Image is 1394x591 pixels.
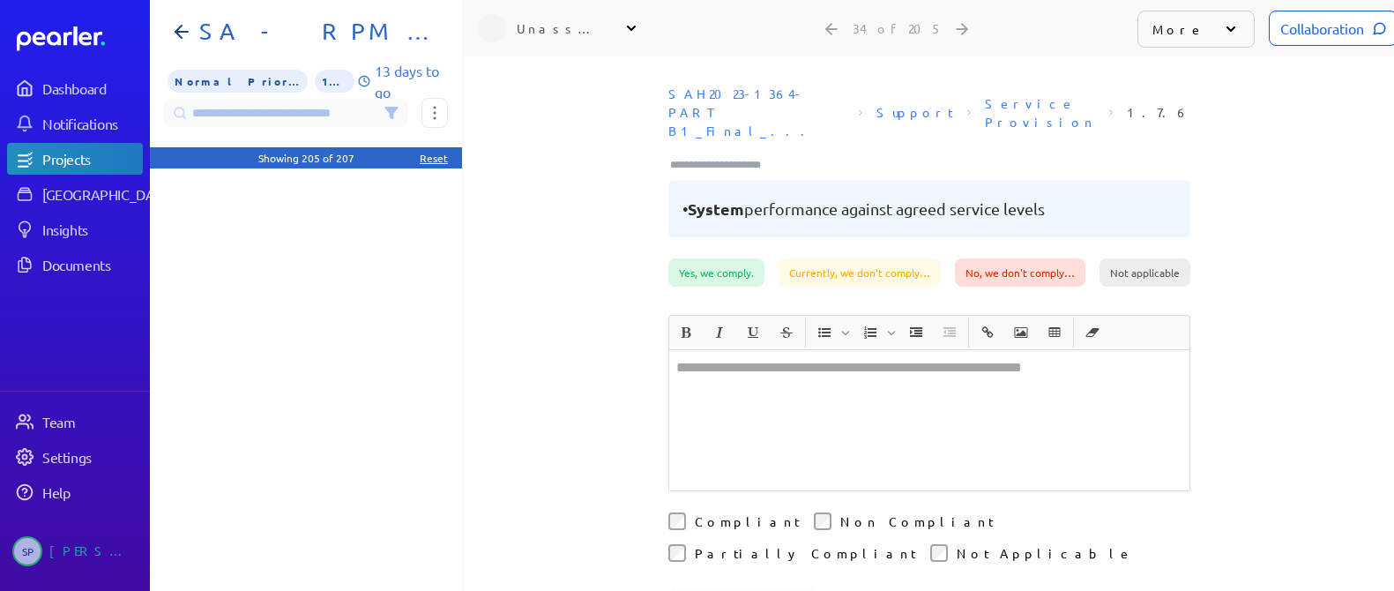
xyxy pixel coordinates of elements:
[737,318,769,348] span: Underline
[661,78,852,147] span: Document: SAH2023-1364-PART B1_Final_Alcidion response.xlsx
[42,185,174,203] div: [GEOGRAPHIC_DATA]
[704,318,735,348] span: Italic
[7,406,143,438] a: Team
[695,512,800,530] label: Compliant
[934,318,965,348] span: Decrease Indent
[1077,318,1107,348] button: Clear Formatting
[779,258,941,287] div: Currently, we don't comply…
[957,544,1133,562] label: Not Applicable
[1152,20,1204,38] p: More
[42,115,141,132] div: Notifications
[670,318,702,348] span: Bold
[7,249,143,281] a: Documents
[1039,318,1070,348] span: Insert table
[855,318,885,348] button: Insert Ordered List
[7,178,143,210] a: [GEOGRAPHIC_DATA]
[809,318,853,348] span: Insert Unordered List
[1005,318,1037,348] span: Insert Image
[7,441,143,473] a: Settings
[771,318,802,348] span: Strike through
[682,195,1045,223] pre: • performance against agreed service levels
[12,536,42,566] span: Sarah Pendlebury
[671,318,701,348] button: Bold
[315,70,354,93] span: 1% of Questions Completed
[42,448,141,466] div: Settings
[978,87,1102,138] span: Section: Service Provision
[688,198,744,219] span: System
[375,60,448,102] p: 13 days to go
[668,156,778,174] input: Type here to add tags
[1006,318,1036,348] button: Insert Image
[49,536,138,566] div: [PERSON_NAME]
[900,318,932,348] span: Increase Indent
[7,143,143,175] a: Projects
[772,318,801,348] button: Strike through
[7,213,143,245] a: Insights
[869,96,960,129] span: Sheet: Support
[738,318,768,348] button: Underline
[7,476,143,508] a: Help
[420,151,448,165] div: Reset
[192,18,434,46] h1: SA - RPM - Part B1
[695,544,916,562] label: Partially Compliant
[972,318,1003,348] span: Insert link
[17,26,143,51] a: Dashboard
[840,512,994,530] label: Non Compliant
[704,318,734,348] button: Italic
[901,318,931,348] button: Increase Indent
[168,70,308,93] span: Priority
[7,72,143,104] a: Dashboard
[42,221,141,238] div: Insights
[854,318,898,348] span: Insert Ordered List
[668,258,764,287] div: Yes, we comply.
[7,108,143,139] a: Notifications
[1077,318,1108,348] span: Clear Formatting
[42,150,141,168] div: Projects
[955,258,1085,287] div: No, we don't comply…
[258,151,354,165] div: Showing 205 of 207
[42,79,141,97] div: Dashboard
[853,20,943,36] div: 34 of 205
[809,318,839,348] button: Insert Unordered List
[42,256,141,273] div: Documents
[1100,258,1190,287] div: Not applicable
[42,413,141,430] div: Team
[7,529,143,573] a: SP[PERSON_NAME]
[1120,96,1196,129] span: Reference Number: 1.7.6
[42,483,141,501] div: Help
[517,19,605,37] div: Unassigned
[1040,318,1070,348] button: Insert table
[973,318,1003,348] button: Insert link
